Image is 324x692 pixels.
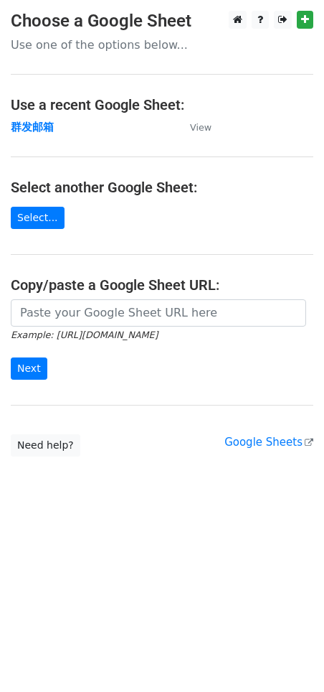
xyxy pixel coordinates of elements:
a: Select... [11,207,65,229]
h4: Use a recent Google Sheet: [11,96,313,113]
h4: Select another Google Sheet: [11,179,313,196]
h3: Choose a Google Sheet [11,11,313,32]
input: Paste your Google Sheet URL here [11,299,306,327]
input: Next [11,357,47,380]
small: Example: [URL][DOMAIN_NAME] [11,329,158,340]
a: 群发邮箱 [11,121,54,134]
a: Need help? [11,434,80,457]
a: Google Sheets [224,436,313,449]
h4: Copy/paste a Google Sheet URL: [11,276,313,294]
a: View [176,121,211,134]
p: Use one of the options below... [11,37,313,52]
small: View [190,122,211,133]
